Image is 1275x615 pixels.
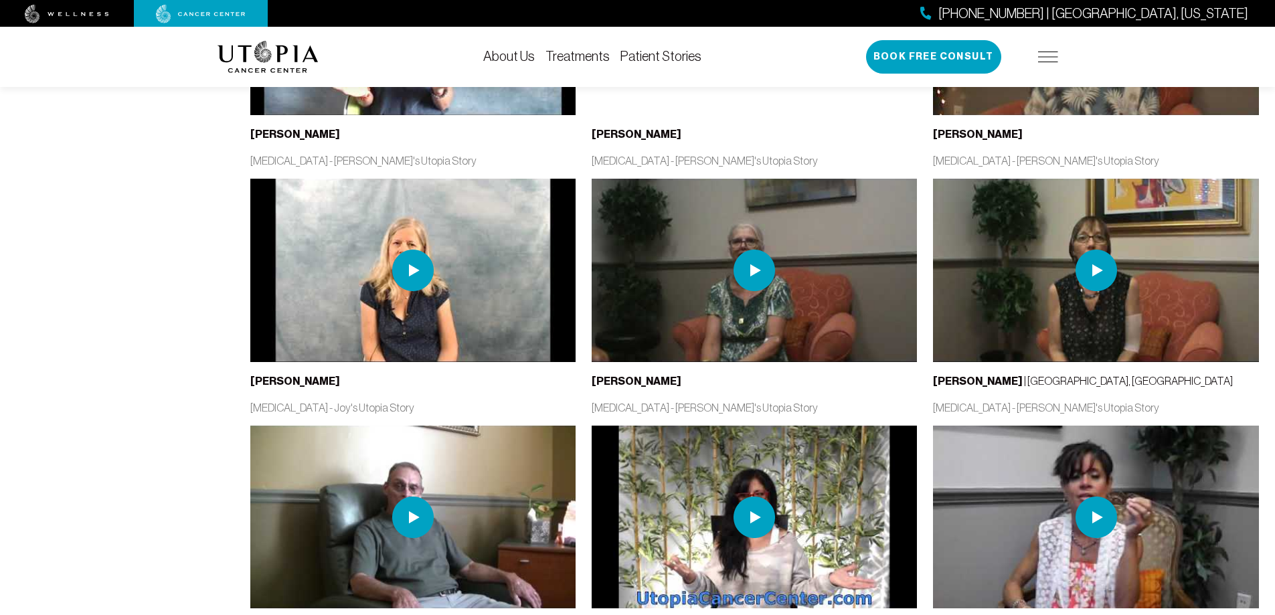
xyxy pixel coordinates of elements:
img: play icon [392,250,434,291]
b: [PERSON_NAME] [592,375,681,387]
p: [MEDICAL_DATA] - Joy's Utopia Story [250,400,576,415]
span: [PHONE_NUMBER] | [GEOGRAPHIC_DATA], [US_STATE] [938,4,1248,23]
b: [PERSON_NAME] [933,375,1023,387]
img: play icon [734,497,775,538]
img: icon-hamburger [1038,52,1058,62]
img: wellness [25,5,109,23]
p: [MEDICAL_DATA] - [PERSON_NAME]'s Utopia Story [933,400,1258,415]
img: thumbnail [592,426,917,609]
p: [MEDICAL_DATA] - [PERSON_NAME]'s Utopia Story [592,400,917,415]
img: cancer center [156,5,246,23]
img: logo [218,41,319,73]
a: Patient Stories [620,49,701,64]
img: thumbnail [933,179,1258,362]
img: thumbnail [592,179,917,362]
a: [PHONE_NUMBER] | [GEOGRAPHIC_DATA], [US_STATE] [920,4,1248,23]
p: [MEDICAL_DATA] - [PERSON_NAME]'s Utopia Story [933,153,1258,168]
p: [MEDICAL_DATA] - [PERSON_NAME]'s Utopia Story [250,153,576,168]
b: [PERSON_NAME] [933,128,1023,141]
b: [PERSON_NAME] [250,128,340,141]
img: thumbnail [250,179,576,362]
img: play icon [734,250,775,291]
a: About Us [483,49,535,64]
img: thumbnail [250,426,576,609]
img: thumbnail [933,426,1258,609]
b: [PERSON_NAME] [592,128,681,141]
span: | [GEOGRAPHIC_DATA], [GEOGRAPHIC_DATA] [933,375,1233,387]
p: [MEDICAL_DATA] - [PERSON_NAME]'s Utopia Story [592,153,917,168]
img: play icon [392,497,434,538]
a: Treatments [545,49,610,64]
button: Book Free Consult [866,40,1001,74]
b: [PERSON_NAME] [250,375,340,387]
